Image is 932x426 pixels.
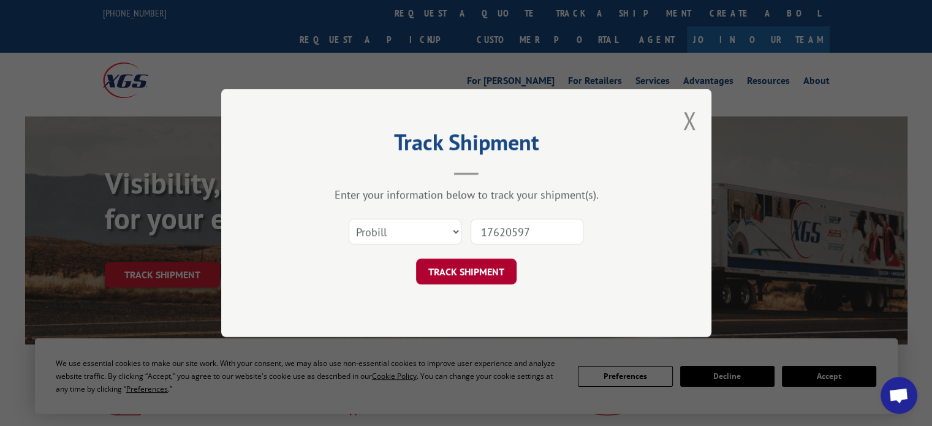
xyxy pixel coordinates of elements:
[881,377,917,414] div: Open chat
[282,134,650,157] h2: Track Shipment
[282,188,650,202] div: Enter your information below to track your shipment(s).
[416,259,517,284] button: TRACK SHIPMENT
[471,219,583,245] input: Number(s)
[683,104,696,137] button: Close modal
